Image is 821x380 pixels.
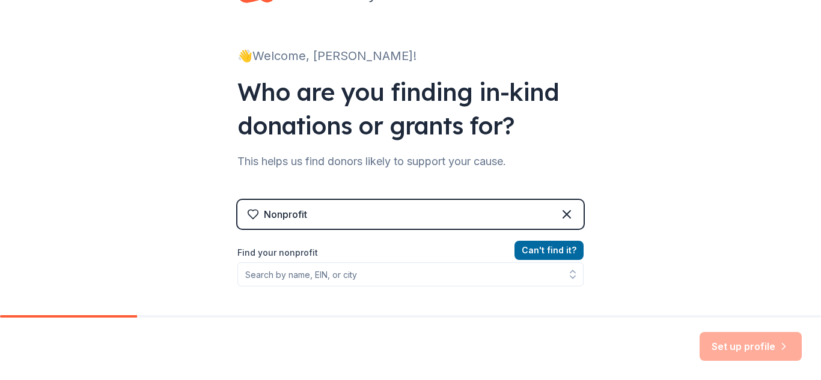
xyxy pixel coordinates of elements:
div: 👋 Welcome, [PERSON_NAME]! [237,46,584,65]
input: Search by name, EIN, or city [237,262,584,286]
div: Who are you finding in-kind donations or grants for? [237,75,584,142]
button: Can't find it? [514,241,584,260]
div: This helps us find donors likely to support your cause. [237,152,584,171]
label: Find your nonprofit [237,246,584,260]
div: Nonprofit [264,207,307,222]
